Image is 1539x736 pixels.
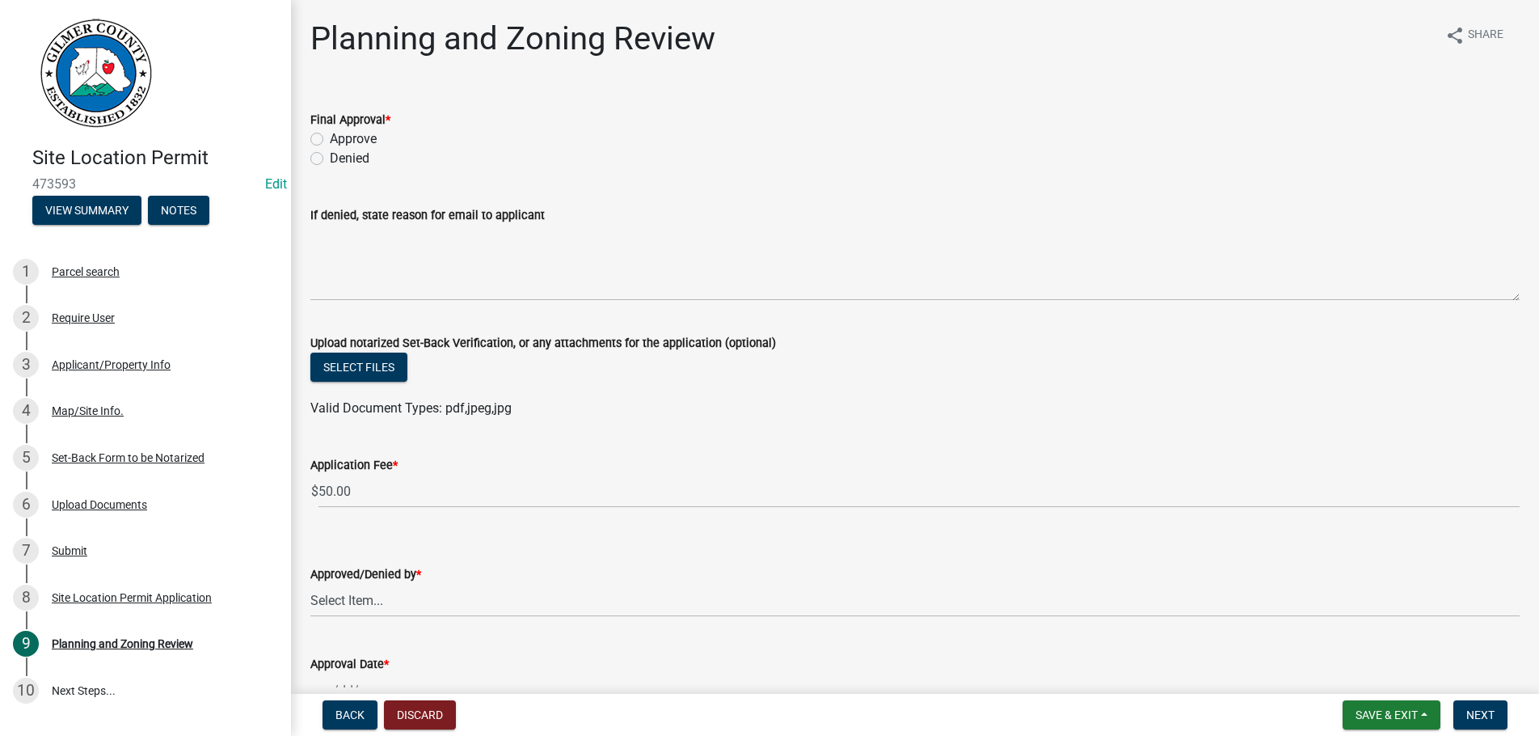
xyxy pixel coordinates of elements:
[13,259,39,285] div: 1
[265,176,287,192] a: Edit
[310,460,398,472] label: Application Fee
[32,176,259,192] span: 473593
[148,196,209,225] button: Notes
[323,700,377,730] button: Back
[1432,19,1516,51] button: shareShare
[310,475,319,508] span: $
[1356,709,1418,721] span: Save & Exit
[330,129,377,149] label: Approve
[13,678,39,704] div: 10
[148,205,209,218] wm-modal-confirm: Notes
[1453,700,1507,730] button: Next
[32,146,278,170] h4: Site Location Permit
[52,312,115,324] div: Require User
[310,353,407,382] button: Select files
[310,674,458,707] input: mm/dd/yyyy
[13,352,39,378] div: 3
[310,19,715,58] h1: Planning and Zoning Review
[310,400,512,416] span: Valid Document Types: pdf,jpeg,jpg
[13,445,39,471] div: 5
[13,631,39,657] div: 9
[310,569,421,581] label: Approved/Denied by
[52,545,87,556] div: Submit
[384,700,456,730] button: Discard
[310,659,389,670] label: Approval Date
[265,176,287,192] wm-modal-confirm: Edit Application Number
[1468,26,1503,45] span: Share
[1466,709,1495,721] span: Next
[13,492,39,518] div: 6
[13,398,39,424] div: 4
[335,709,365,721] span: Back
[13,585,39,611] div: 8
[52,638,193,649] div: Planning and Zoning Review
[13,538,39,564] div: 7
[32,205,141,218] wm-modal-confirm: Summary
[52,359,171,370] div: Applicant/Property Info
[52,266,120,277] div: Parcel search
[52,452,204,463] div: Set-Back Form to be Notarized
[32,17,154,129] img: Gilmer County, Georgia
[310,115,390,126] label: Final Approval
[13,305,39,331] div: 2
[32,196,141,225] button: View Summary
[310,338,776,349] label: Upload notarized Set-Back Verification, or any attachments for the application (optional)
[52,592,212,603] div: Site Location Permit Application
[330,149,369,168] label: Denied
[1343,700,1440,730] button: Save & Exit
[310,210,545,222] label: If denied, state reason for email to applicant
[1445,26,1465,45] i: share
[52,499,147,510] div: Upload Documents
[52,405,124,417] div: Map/Site Info.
